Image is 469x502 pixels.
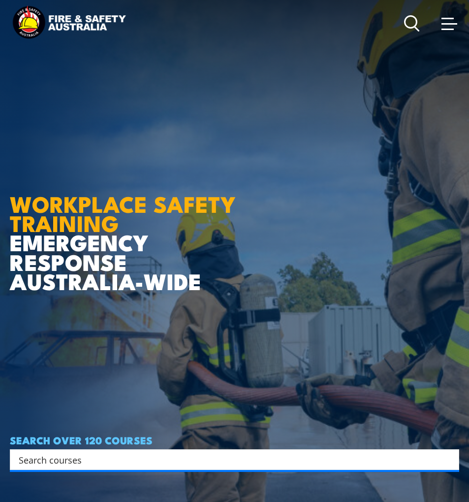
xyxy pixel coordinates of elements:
[10,144,250,290] h1: EMERGENCY RESPONSE AUSTRALIA-WIDE
[10,435,459,445] h4: SEARCH OVER 120 COURSES
[21,453,439,467] form: Search form
[442,453,456,467] button: Search magnifier button
[10,186,236,239] strong: WORKPLACE SAFETY TRAINING
[19,452,438,467] input: Search input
